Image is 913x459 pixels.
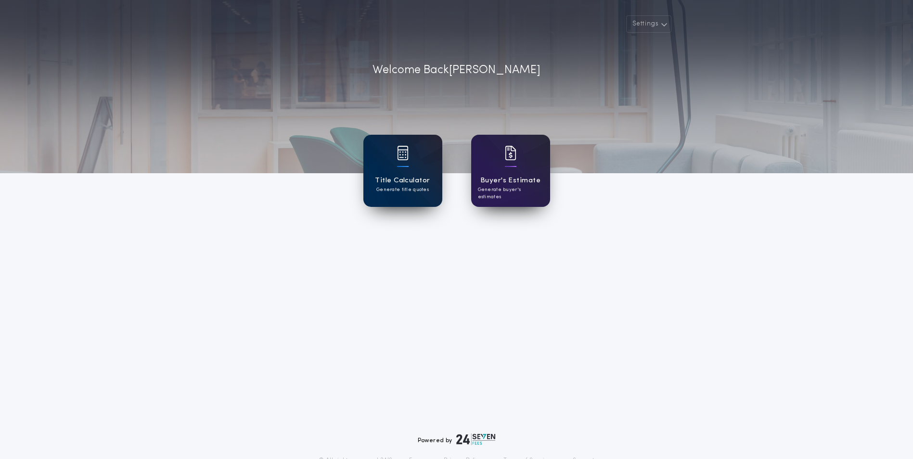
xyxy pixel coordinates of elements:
[505,146,516,160] img: card icon
[478,186,543,201] p: Generate buyer's estimates
[373,62,540,79] p: Welcome Back [PERSON_NAME]
[375,175,430,186] h1: Title Calculator
[363,135,442,207] a: card iconTitle CalculatorGenerate title quotes
[418,433,496,445] div: Powered by
[376,186,429,193] p: Generate title quotes
[480,175,540,186] h1: Buyer's Estimate
[397,146,409,160] img: card icon
[456,433,496,445] img: logo
[471,135,550,207] a: card iconBuyer's EstimateGenerate buyer's estimates
[626,15,671,33] button: Settings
